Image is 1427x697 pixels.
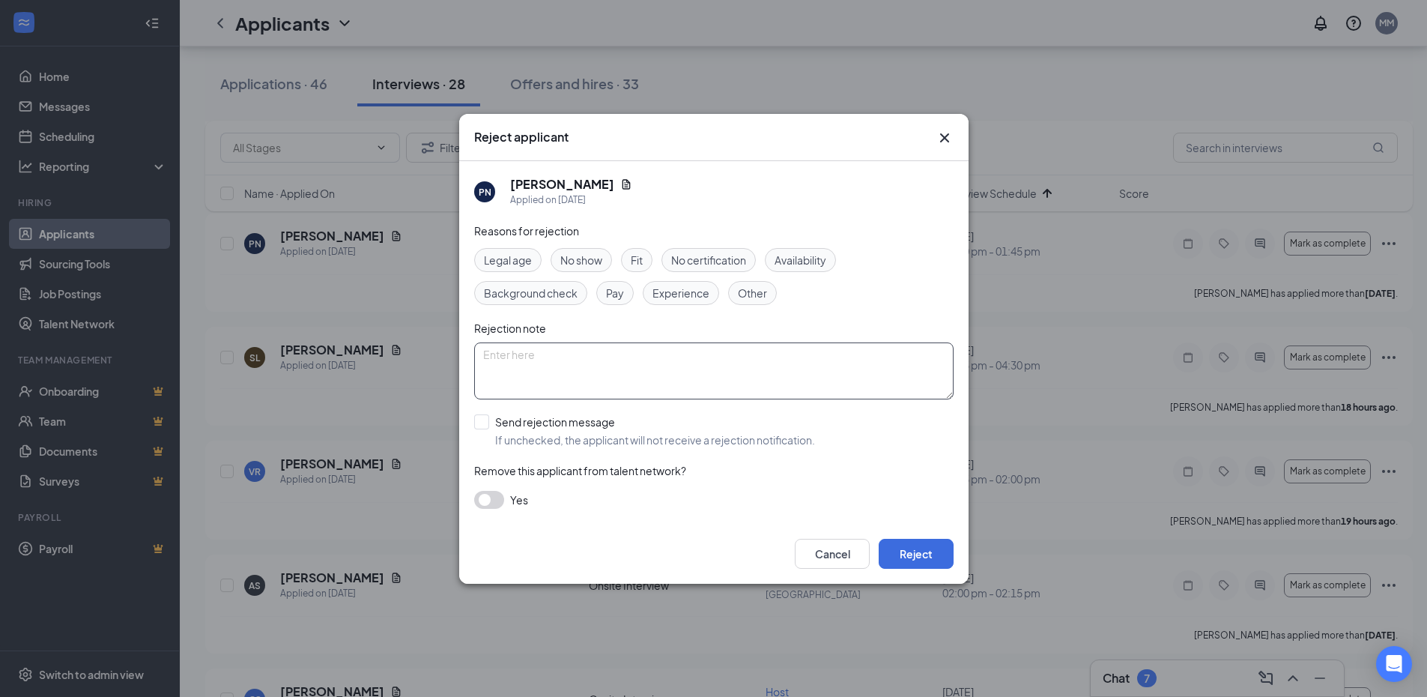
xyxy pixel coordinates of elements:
[510,176,614,193] h5: [PERSON_NAME]
[775,252,826,268] span: Availability
[652,285,709,301] span: Experience
[671,252,746,268] span: No certification
[606,285,624,301] span: Pay
[879,539,954,569] button: Reject
[484,252,532,268] span: Legal age
[1376,646,1412,682] div: Open Intercom Messenger
[484,285,578,301] span: Background check
[738,285,767,301] span: Other
[795,539,870,569] button: Cancel
[631,252,643,268] span: Fit
[474,224,579,238] span: Reasons for rejection
[936,129,954,147] button: Close
[474,322,546,335] span: Rejection note
[620,178,632,190] svg: Document
[510,193,632,208] div: Applied on [DATE]
[510,491,528,509] span: Yes
[478,185,491,198] div: PN
[560,252,602,268] span: No show
[936,129,954,147] svg: Cross
[474,129,569,145] h3: Reject applicant
[474,464,686,477] span: Remove this applicant from talent network?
